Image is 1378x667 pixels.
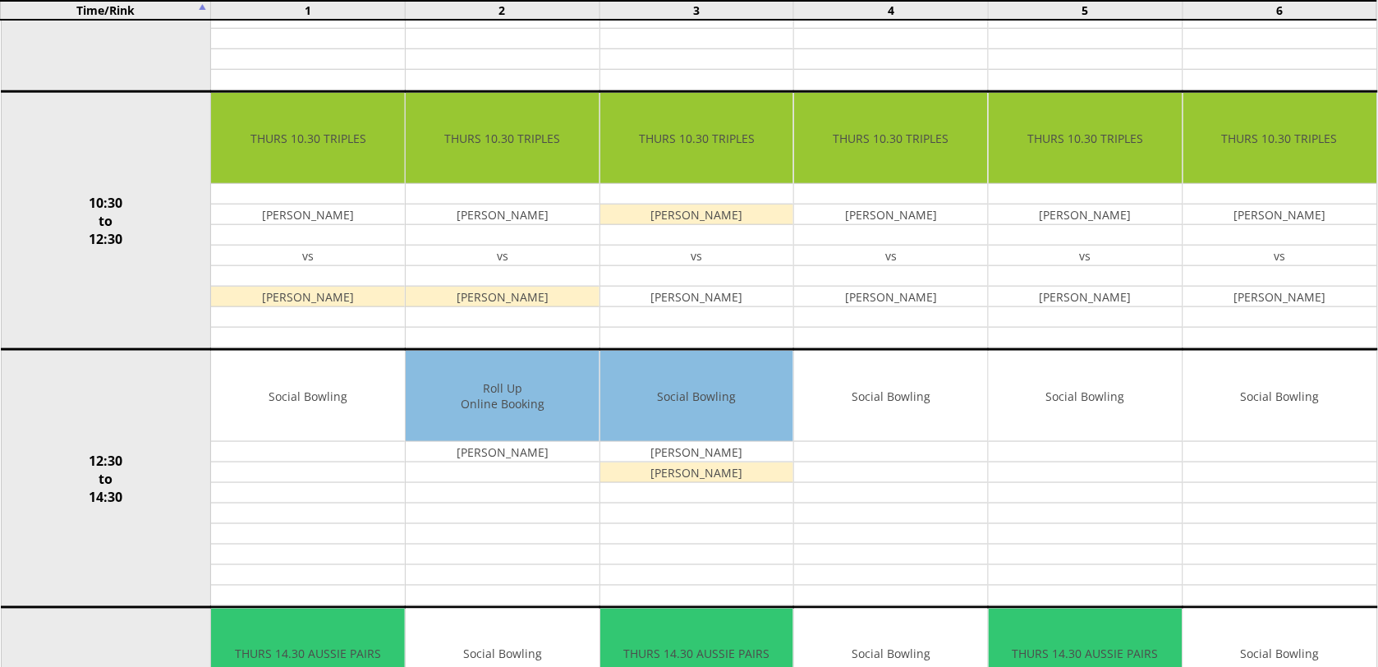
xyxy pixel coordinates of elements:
[406,93,599,184] td: THURS 10.30 TRIPLES
[599,1,794,20] td: 3
[600,442,794,462] td: [PERSON_NAME]
[211,205,405,225] td: [PERSON_NAME]
[600,93,794,184] td: THURS 10.30 TRIPLES
[1183,205,1377,225] td: [PERSON_NAME]
[211,246,405,266] td: vs
[600,205,794,225] td: [PERSON_NAME]
[1,1,211,20] td: Time/Rink
[211,1,406,20] td: 1
[1,92,211,350] td: 10:30 to 12:30
[794,93,988,184] td: THURS 10.30 TRIPLES
[211,287,405,307] td: [PERSON_NAME]
[794,1,989,20] td: 4
[989,93,1183,184] td: THURS 10.30 TRIPLES
[211,93,405,184] td: THURS 10.30 TRIPLES
[794,351,988,442] td: Social Bowling
[988,1,1183,20] td: 5
[406,205,599,225] td: [PERSON_NAME]
[600,287,794,307] td: [PERSON_NAME]
[989,205,1183,225] td: [PERSON_NAME]
[600,246,794,266] td: vs
[406,246,599,266] td: vs
[406,287,599,307] td: [PERSON_NAME]
[600,462,794,483] td: [PERSON_NAME]
[1183,1,1377,20] td: 6
[1183,351,1377,442] td: Social Bowling
[1,350,211,608] td: 12:30 to 14:30
[406,442,599,462] td: [PERSON_NAME]
[1183,93,1377,184] td: THURS 10.30 TRIPLES
[1183,287,1377,307] td: [PERSON_NAME]
[989,246,1183,266] td: vs
[211,351,405,442] td: Social Bowling
[794,205,988,225] td: [PERSON_NAME]
[405,1,599,20] td: 2
[794,287,988,307] td: [PERSON_NAME]
[1183,246,1377,266] td: vs
[989,351,1183,442] td: Social Bowling
[600,351,794,442] td: Social Bowling
[794,246,988,266] td: vs
[406,351,599,442] td: Roll Up Online Booking
[989,287,1183,307] td: [PERSON_NAME]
